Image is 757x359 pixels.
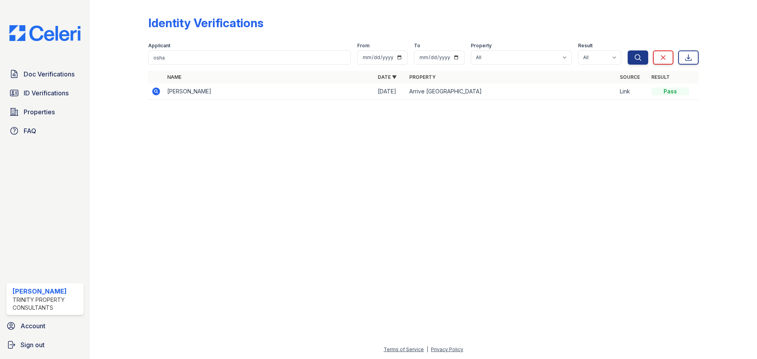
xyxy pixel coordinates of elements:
[357,43,369,49] label: From
[6,85,84,101] a: ID Verifications
[651,74,670,80] a: Result
[6,104,84,120] a: Properties
[13,286,80,296] div: [PERSON_NAME]
[148,50,351,65] input: Search by name or phone number
[651,87,689,95] div: Pass
[167,74,181,80] a: Name
[431,346,463,352] a: Privacy Policy
[6,123,84,139] a: FAQ
[3,318,87,334] a: Account
[148,16,263,30] div: Identity Verifications
[375,84,406,100] td: [DATE]
[414,43,420,49] label: To
[21,340,45,350] span: Sign out
[24,107,55,117] span: Properties
[578,43,593,49] label: Result
[471,43,492,49] label: Property
[620,74,640,80] a: Source
[148,43,170,49] label: Applicant
[3,337,87,353] a: Sign out
[409,74,436,80] a: Property
[24,88,69,98] span: ID Verifications
[427,346,428,352] div: |
[164,84,375,100] td: [PERSON_NAME]
[24,69,75,79] span: Doc Verifications
[24,126,36,136] span: FAQ
[617,84,648,100] td: Link
[3,25,87,41] img: CE_Logo_Blue-a8612792a0a2168367f1c8372b55b34899dd931a85d93a1a3d3e32e68fde9ad4.png
[406,84,617,100] td: Arrive [GEOGRAPHIC_DATA]
[378,74,397,80] a: Date ▼
[13,296,80,312] div: Trinity Property Consultants
[6,66,84,82] a: Doc Verifications
[21,321,45,331] span: Account
[384,346,424,352] a: Terms of Service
